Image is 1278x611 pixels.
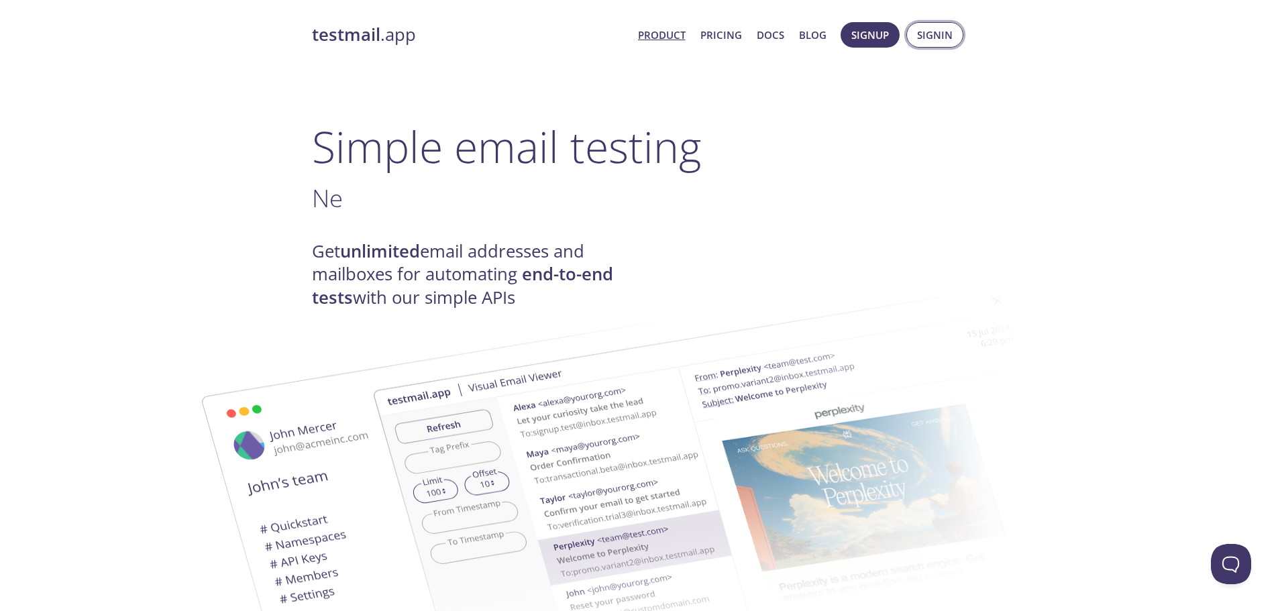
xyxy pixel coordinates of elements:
a: Docs [757,26,784,44]
button: Signin [906,22,963,48]
button: Signup [841,22,900,48]
a: Pricing [700,26,742,44]
strong: end-to-end tests [312,262,613,309]
strong: unlimited [340,239,420,263]
iframe: Help Scout Beacon - Open [1211,544,1251,584]
h1: Simple email testing [312,121,967,172]
span: Signup [851,26,889,44]
a: Product [638,26,686,44]
a: Blog [799,26,827,44]
span: Signin [917,26,953,44]
span: Ne [312,181,343,215]
strong: testmail [312,23,380,46]
a: testmail.app [312,23,627,46]
h4: Get email addresses and mailboxes for automating with our simple APIs [312,240,639,309]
